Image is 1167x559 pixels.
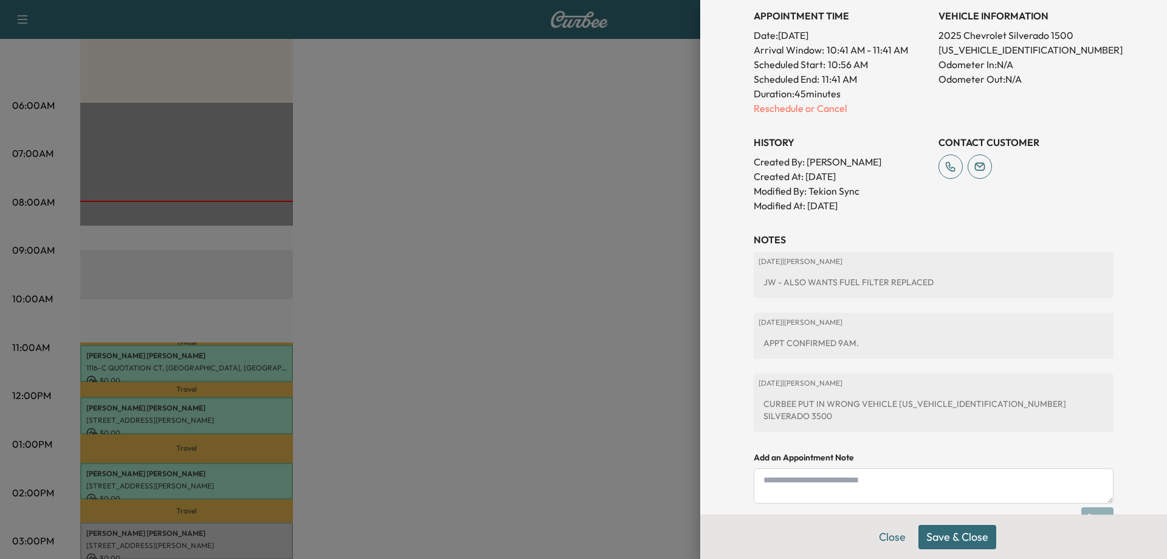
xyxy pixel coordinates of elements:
[938,57,1114,72] p: Odometer In: N/A
[938,9,1114,23] h3: VEHICLE INFORMATION
[754,198,929,213] p: Modified At : [DATE]
[938,28,1114,43] p: 2025 Chevrolet Silverado 1500
[754,28,929,43] p: Date: [DATE]
[871,525,914,549] button: Close
[754,184,929,198] p: Modified By : Tekion Sync
[754,155,929,169] p: Created By : [PERSON_NAME]
[759,318,1109,327] p: [DATE] | [PERSON_NAME]
[759,378,1109,388] p: [DATE] | [PERSON_NAME]
[759,393,1109,427] div: CURBEE PUT IN WRONG VEHICLE [US_VEHICLE_IDENTIFICATION_NUMBER] SILVERADO 3500
[828,57,868,72] p: 10:56 AM
[938,43,1114,57] p: [US_VEHICLE_IDENTIFICATION_NUMBER]
[754,101,929,116] p: Reschedule or Cancel
[918,525,996,549] button: Save & Close
[827,43,908,57] span: 10:41 AM - 11:41 AM
[938,135,1114,150] h3: CONTACT CUSTOMER
[754,451,1114,464] h4: Add an Appointment Note
[759,257,1109,266] p: [DATE] | [PERSON_NAME]
[754,169,929,184] p: Created At : [DATE]
[759,271,1109,293] div: JW - ALSO WANTS FUEL FILTER REPLACED
[759,332,1109,354] div: APPT CONFIRMED 9AM.
[754,43,929,57] p: Arrival Window:
[754,72,819,86] p: Scheduled End:
[754,9,929,23] h3: APPOINTMENT TIME
[938,72,1114,86] p: Odometer Out: N/A
[822,72,857,86] p: 11:41 AM
[754,86,929,101] p: Duration: 45 minutes
[754,57,825,72] p: Scheduled Start:
[754,135,929,150] h3: History
[754,232,1114,247] h3: NOTES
